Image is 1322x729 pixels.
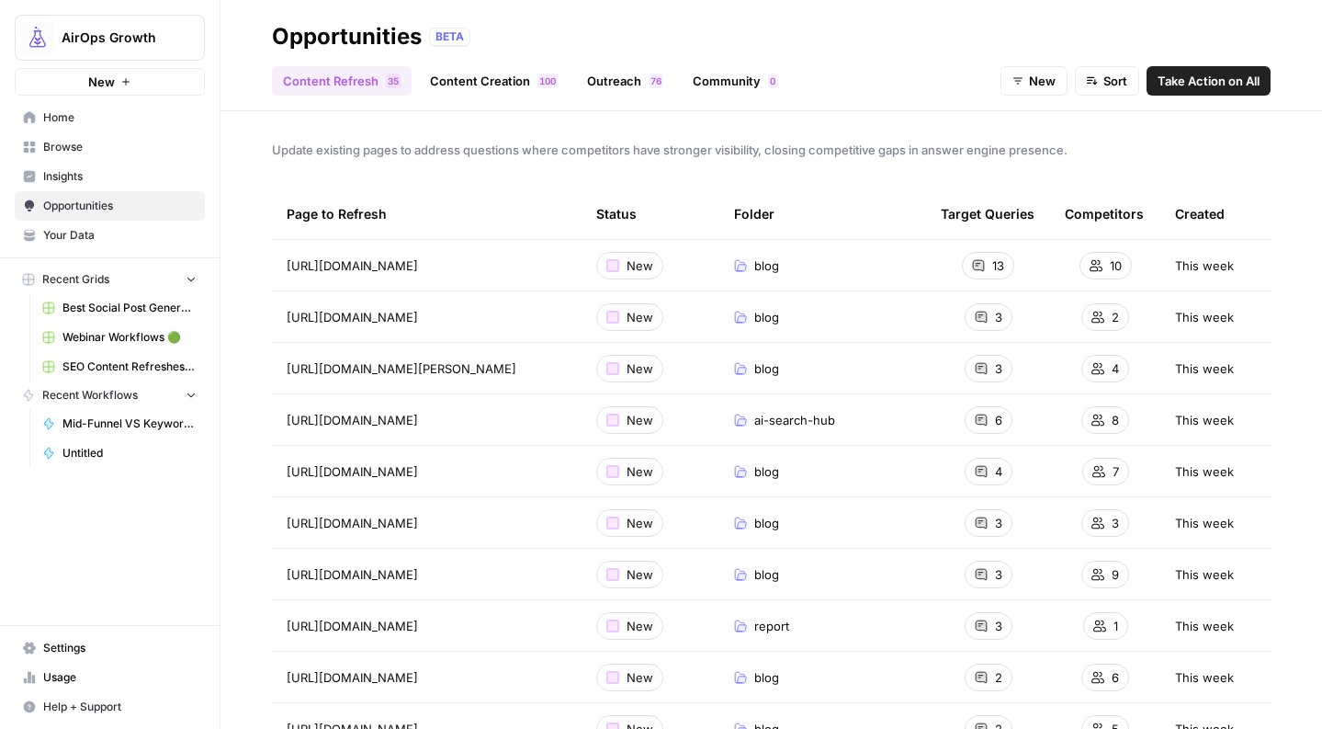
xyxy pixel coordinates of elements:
[62,445,197,461] span: Untitled
[995,514,1002,532] span: 3
[393,74,399,88] span: 5
[1065,188,1144,239] div: Competitors
[43,109,197,126] span: Home
[62,329,197,346] span: Webinar Workflows 🟢
[43,198,197,214] span: Opportunities
[754,359,779,378] span: blog
[1112,308,1119,326] span: 2
[287,462,418,481] span: [URL][DOMAIN_NAME]
[287,188,567,239] div: Page to Refresh
[15,162,205,191] a: Insights
[995,462,1002,481] span: 4
[272,141,1271,159] span: Update existing pages to address questions where competitors have stronger visibility, closing co...
[287,359,516,378] span: [URL][DOMAIN_NAME][PERSON_NAME]
[627,308,653,326] span: New
[656,74,661,88] span: 6
[1158,72,1260,90] span: Take Action on All
[995,308,1002,326] span: 3
[627,256,653,275] span: New
[1110,256,1122,275] span: 10
[272,66,412,96] a: Content Refresh35
[42,387,138,404] span: Recent Workflows
[21,21,54,54] img: AirOps Growth Logo
[34,409,205,439] a: Mid-Funnel VS Keyword Research
[15,266,205,293] button: Recent Grids
[88,73,115,91] span: New
[1147,66,1271,96] button: Take Action on All
[1103,72,1127,90] span: Sort
[272,22,422,51] div: Opportunities
[1175,411,1234,429] span: This week
[754,617,789,635] span: report
[995,565,1002,584] span: 3
[1175,308,1234,326] span: This week
[627,565,653,584] span: New
[627,617,653,635] span: New
[15,68,205,96] button: New
[15,663,205,692] a: Usage
[1175,617,1234,635] span: This week
[754,411,835,429] span: ai-search-hub
[650,74,656,88] span: 7
[419,66,569,96] a: Content Creation100
[15,103,205,132] a: Home
[992,256,1004,275] span: 13
[34,323,205,352] a: Webinar Workflows 🟢
[1113,617,1118,635] span: 1
[545,74,550,88] span: 0
[386,74,401,88] div: 35
[995,411,1002,429] span: 6
[1175,514,1234,532] span: This week
[34,293,205,323] a: Best Social Post Generator Ever Grid
[1175,359,1234,378] span: This week
[1075,66,1139,96] button: Sort
[754,514,779,532] span: blog
[649,74,663,88] div: 76
[754,668,779,687] span: blog
[941,188,1034,239] div: Target Queries
[537,74,558,88] div: 100
[995,668,1002,687] span: 2
[995,617,1002,635] span: 3
[388,74,393,88] span: 3
[34,352,205,382] a: SEO Content Refreshes 🟢
[287,617,418,635] span: [URL][DOMAIN_NAME]
[1175,668,1234,687] span: This week
[627,411,653,429] span: New
[1175,565,1234,584] span: This week
[682,66,788,96] a: Community0
[43,640,197,656] span: Settings
[62,300,197,316] span: Best Social Post Generator Ever Grid
[754,308,779,326] span: blog
[42,271,109,288] span: Recent Grids
[15,382,205,409] button: Recent Workflows
[287,308,418,326] span: [URL][DOMAIN_NAME]
[596,188,637,239] div: Status
[287,411,418,429] span: [URL][DOMAIN_NAME]
[995,359,1002,378] span: 3
[287,668,418,687] span: [URL][DOMAIN_NAME]
[1112,359,1119,378] span: 4
[754,565,779,584] span: blog
[1175,188,1225,239] div: Created
[1175,256,1234,275] span: This week
[539,74,545,88] span: 1
[1113,462,1119,481] span: 7
[754,462,779,481] span: blog
[287,514,418,532] span: [URL][DOMAIN_NAME]
[43,227,197,244] span: Your Data
[1000,66,1068,96] button: New
[1112,565,1119,584] span: 9
[34,439,205,468] a: Untitled
[15,191,205,221] a: Opportunities
[627,514,653,532] span: New
[576,66,674,96] a: Outreach76
[43,699,197,715] span: Help + Support
[627,359,653,378] span: New
[1029,72,1056,90] span: New
[62,416,197,432] span: Mid-Funnel VS Keyword Research
[768,74,777,88] div: 0
[43,139,197,155] span: Browse
[429,28,470,46] div: BETA
[770,74,775,88] span: 0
